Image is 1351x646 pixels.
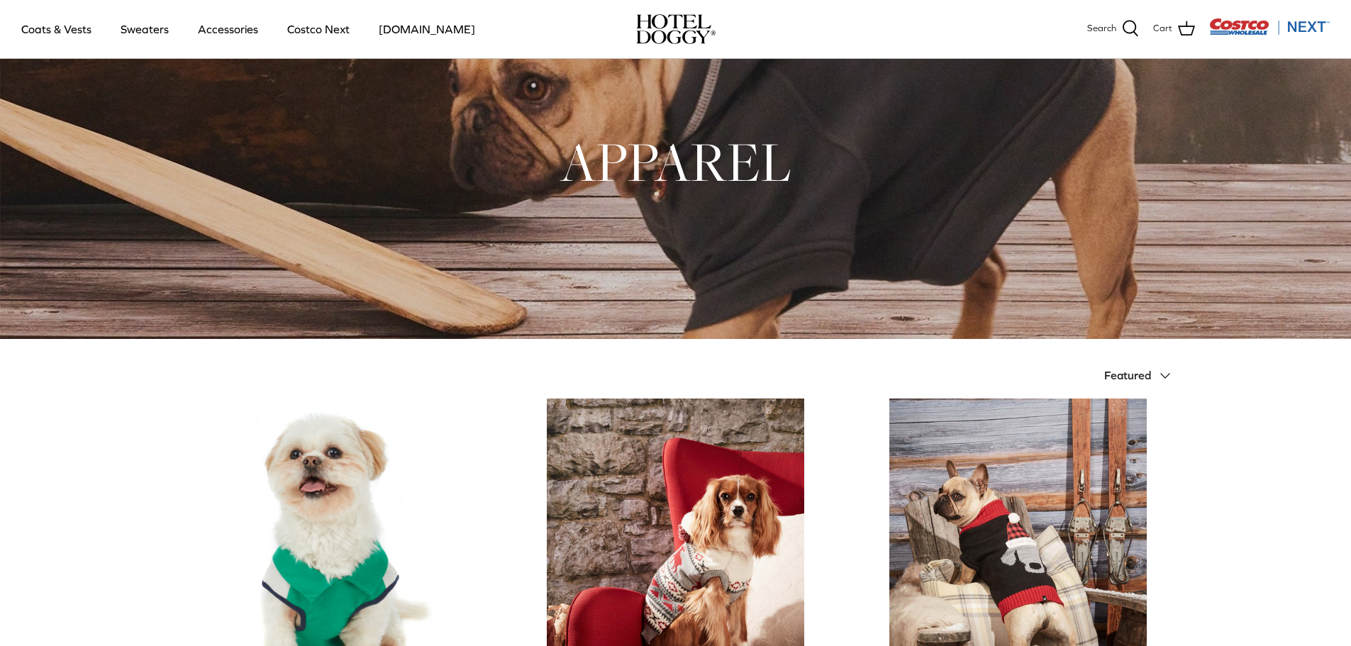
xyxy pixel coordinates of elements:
a: Costco Next [274,5,362,53]
span: Cart [1153,21,1172,36]
a: [DOMAIN_NAME] [366,5,488,53]
span: Featured [1104,369,1151,382]
a: hoteldoggy.com hoteldoggycom [636,14,716,44]
img: Costco Next [1209,18,1330,35]
a: Coats & Vests [9,5,104,53]
h1: APPAREL [172,127,1179,196]
button: Featured [1104,360,1179,391]
img: hoteldoggycom [636,14,716,44]
a: Visit Costco Next [1209,27,1330,38]
a: Cart [1153,20,1195,38]
a: Accessories [185,5,271,53]
a: Sweaters [108,5,182,53]
span: Search [1087,21,1116,36]
a: Search [1087,20,1139,38]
